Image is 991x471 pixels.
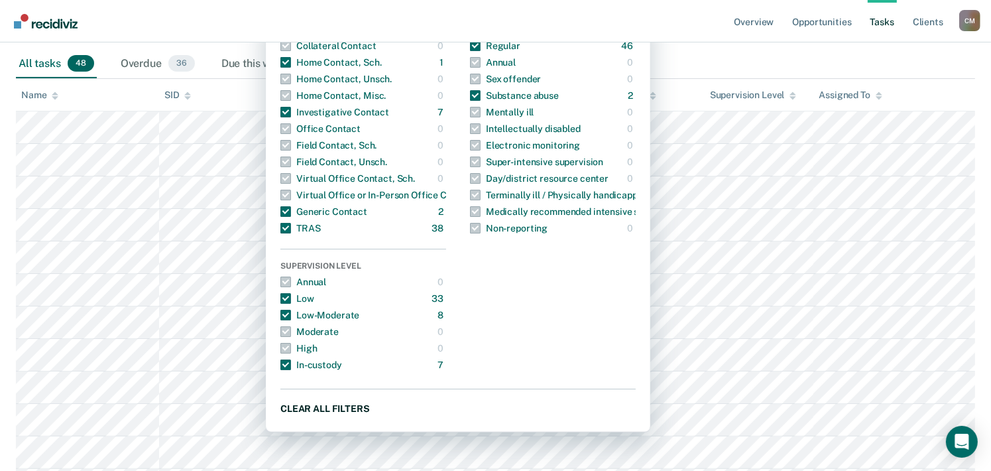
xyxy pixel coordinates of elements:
div: Super-intensive supervision [470,151,603,172]
div: 0 [437,35,446,56]
div: Medically recommended intensive supervision [470,201,683,222]
div: 1 [439,52,446,73]
div: 0 [627,68,636,90]
div: TRAS [280,218,320,239]
div: Non-reporting [470,218,548,239]
div: Intellectually disabled [470,118,581,139]
div: 2 [628,85,636,106]
div: Supervision Level [280,261,446,273]
button: Clear all filters [280,400,636,417]
div: In-custody [280,354,342,375]
div: High [280,338,317,359]
div: Day/district resource center [470,168,609,189]
div: All tasks48 [16,50,97,79]
div: Home Contact, Unsch. [280,68,392,90]
div: 0 [437,321,446,342]
div: Investigative Contact [280,101,389,123]
div: Terminally ill / Physically handicapped [470,184,648,206]
span: 36 [168,55,195,72]
div: 0 [627,101,636,123]
div: 0 [627,218,636,239]
div: 0 [437,68,446,90]
div: 0 [437,135,446,156]
div: Overdue36 [118,50,198,79]
div: Office Contact [280,118,361,139]
div: Annual [280,271,326,293]
div: Low-Moderate [280,304,359,326]
div: 0 [627,118,636,139]
div: Low [280,288,314,309]
div: Moderate [280,321,339,342]
div: Field Contact, Sch. [280,135,377,156]
button: Profile dropdown button [959,10,980,31]
div: Electronic monitoring [470,135,580,156]
div: Mentally ill [470,101,534,123]
div: 0 [437,338,446,359]
div: 46 [621,35,636,56]
div: Collateral Contact [280,35,376,56]
div: Virtual Office Contact, Sch. [280,168,415,189]
div: Name [21,90,58,101]
div: Due this week0 [219,50,319,79]
div: SID [164,90,192,101]
div: 0 [437,271,446,293]
div: 0 [437,85,446,106]
div: Regular [470,35,520,56]
div: 0 [627,168,636,189]
div: Home Contact, Misc. [280,85,386,106]
div: Open Intercom Messenger [946,426,978,458]
div: 38 [432,218,446,239]
div: 0 [437,151,446,172]
div: Home Contact, Sch. [280,52,381,73]
div: 7 [437,101,446,123]
div: 8 [437,304,446,326]
div: Field Contact, Unsch. [280,151,387,172]
div: Assigned To [819,90,882,101]
div: Substance abuse [470,85,559,106]
span: 48 [68,55,94,72]
div: 7 [437,354,446,375]
div: C M [959,10,980,31]
div: 33 [432,288,446,309]
div: 0 [627,151,636,172]
div: 2 [438,201,446,222]
div: 0 [437,168,446,189]
div: Supervision Level [710,90,797,101]
div: Generic Contact [280,201,367,222]
div: 0 [627,52,636,73]
div: 0 [437,118,446,139]
div: Virtual Office or In-Person Office Contact [280,184,475,206]
img: Recidiviz [14,14,78,29]
div: Annual [470,52,516,73]
div: 0 [627,135,636,156]
div: Sex offender [470,68,541,90]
